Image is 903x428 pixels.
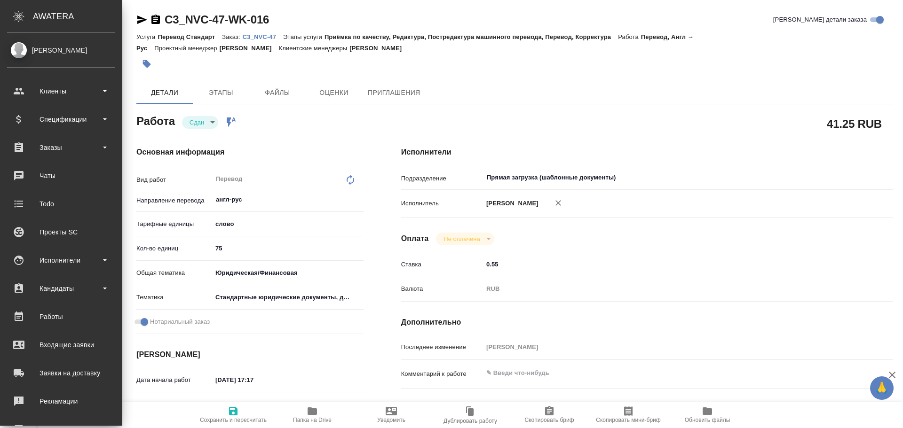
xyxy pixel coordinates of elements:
div: Клиенты [7,84,115,98]
p: Последнее изменение [401,342,483,352]
p: Подразделение [401,174,483,183]
button: Не оплачена [441,235,483,243]
p: Вид работ [136,175,212,185]
h4: [PERSON_NAME] [136,349,364,360]
div: Сдан [182,116,218,129]
button: 🙏 [870,376,894,400]
p: Тематика [136,293,212,302]
div: Чаты [7,169,115,183]
p: Проектный менеджер [154,45,219,52]
p: [PERSON_NAME] [349,45,409,52]
div: RUB [483,281,852,297]
div: Заказы [7,140,115,155]
span: Файлы [255,87,300,99]
p: Тарифные единицы [136,219,212,229]
span: Сохранить и пересчитать [200,417,267,423]
p: Общая тематика [136,268,212,278]
div: Заявки на доставку [7,366,115,380]
input: Пустое поле [212,400,294,413]
div: Стандартные юридические документы, договоры, уставы [212,289,364,305]
p: Валюта [401,284,483,294]
div: Исполнители [7,253,115,267]
p: Этапы услуги [283,33,325,40]
a: Проекты SC [2,220,120,244]
span: Папка на Drive [293,417,332,423]
div: Кандидаты [7,281,115,296]
span: Обновить файлы [685,417,730,423]
a: C3_NVC-47 [243,32,283,40]
h4: Дополнительно [401,317,893,328]
p: Клиентские менеджеры [279,45,350,52]
button: Скопировать бриф [510,402,589,428]
a: Чаты [2,164,120,187]
a: Заявки на доставку [2,361,120,385]
span: [PERSON_NAME] детали заказа [773,15,867,24]
button: Дублировать работу [431,402,510,428]
div: Проекты SC [7,225,115,239]
span: Уведомить [377,417,405,423]
p: Приёмка по качеству, Редактура, Постредактура машинного перевода, Перевод, Корректура [325,33,618,40]
div: Юридическая/Финансовая [212,265,364,281]
a: C3_NVC-47-WK-016 [165,13,269,26]
p: C3_NVC-47 [243,33,283,40]
div: Рекламации [7,394,115,408]
input: ✎ Введи что-нибудь [212,373,294,387]
p: Заказ: [222,33,242,40]
p: Услуга [136,33,158,40]
h2: Работа [136,112,175,129]
button: Уведомить [352,402,431,428]
a: Входящие заявки [2,333,120,357]
div: Работы [7,310,115,324]
h2: 41.25 RUB [827,116,882,132]
h4: Исполнители [401,147,893,158]
p: Исполнитель [401,199,483,208]
div: [PERSON_NAME] [7,45,115,55]
a: Работы [2,305,120,328]
h4: Основная информация [136,147,364,158]
button: Удалить исполнителя [548,193,569,213]
h4: Оплата [401,233,429,244]
span: 🙏 [874,378,890,398]
span: Дублировать работу [444,418,497,424]
div: Спецификации [7,112,115,126]
button: Скопировать ссылку для ЯМессенджера [136,14,148,25]
p: Дата начала работ [136,375,212,385]
input: ✎ Введи что-нибудь [483,257,852,271]
button: Сдан [187,118,207,126]
div: слово [212,216,364,232]
p: Комментарий к работе [401,369,483,379]
a: Todo [2,192,120,216]
div: Сдан [436,233,494,245]
p: Перевод Стандарт [158,33,222,40]
button: Папка на Drive [273,402,352,428]
input: Пустое поле [483,340,852,354]
button: Open [847,177,848,179]
span: Скопировать мини-бриф [596,417,660,423]
div: AWATERA [33,7,122,26]
a: Рекламации [2,389,120,413]
span: Этапы [198,87,244,99]
button: Обновить файлы [668,402,747,428]
p: Ставка [401,260,483,269]
span: Скопировать бриф [524,417,574,423]
div: Todo [7,197,115,211]
textarea: /Clients/ООО «Нова Капитал»/Orders/C3_NVC-47/Translated/C3_NVC-47-WK-016 [483,401,852,417]
span: Нотариальный заказ [150,317,210,327]
p: Направление перевода [136,196,212,205]
div: Входящие заявки [7,338,115,352]
p: Кол-во единиц [136,244,212,253]
button: Добавить тэг [136,54,157,74]
button: Скопировать ссылку [150,14,161,25]
p: Работа [618,33,641,40]
span: Приглашения [368,87,420,99]
input: ✎ Введи что-нибудь [212,241,364,255]
p: [PERSON_NAME] [483,199,539,208]
button: Сохранить и пересчитать [194,402,273,428]
button: Open [358,199,360,201]
p: [PERSON_NAME] [220,45,279,52]
span: Оценки [311,87,356,99]
span: Детали [142,87,187,99]
button: Скопировать мини-бриф [589,402,668,428]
